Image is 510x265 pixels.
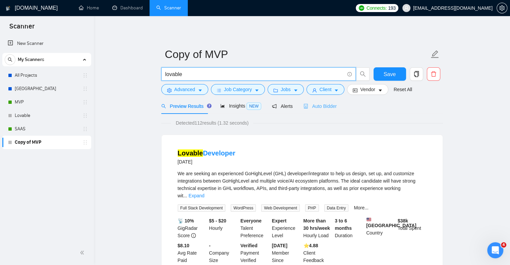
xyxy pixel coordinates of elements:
[217,88,221,93] span: bars
[165,70,344,78] input: Search Freelance Jobs...
[178,218,194,223] b: 📡 10%
[396,217,428,239] div: Total Spent
[271,242,302,264] div: Member Since
[366,4,387,12] span: Connects:
[359,5,364,11] img: upwork-logo.png
[224,86,252,93] span: Job Category
[198,88,203,93] span: caret-down
[82,100,88,105] span: holder
[394,86,412,93] a: Reset All
[487,242,503,258] iframe: Intercom live chat
[303,104,337,109] span: Auto Bidder
[272,104,293,109] span: Alerts
[156,5,181,11] a: searchScanner
[15,122,78,136] a: SAAS
[302,217,334,239] div: Hourly Load
[333,217,365,239] div: Duration
[18,53,44,66] span: My Scanners
[178,170,427,199] div: We are seeking an experienced GoHighLevel (GHL) developer/integrator to help us design, set up, a...
[281,86,291,93] span: Jobs
[2,37,91,50] li: New Scanner
[398,218,408,223] b: $ 38k
[272,218,287,223] b: Expert
[497,5,507,11] span: setting
[82,140,88,145] span: holder
[178,243,189,248] b: $8.10
[178,204,226,212] span: Full Stack Development
[167,88,172,93] span: setting
[15,69,78,82] a: All Projects
[388,4,395,12] span: 193
[176,242,208,264] div: Avg Rate Paid
[15,82,78,95] a: [GEOGRAPHIC_DATA]
[82,73,88,78] span: holder
[79,5,99,11] a: homeHome
[303,243,318,248] b: ⭐️ 4.88
[5,54,15,65] button: search
[312,88,317,93] span: user
[305,204,319,212] span: PHP
[261,204,300,212] span: Web Development
[178,149,235,157] a: LovableDeveloper
[347,72,352,76] span: info-circle
[240,243,258,248] b: Verified
[246,103,261,110] span: NEW
[8,37,86,50] a: New Scanner
[80,249,87,256] span: double-left
[293,88,298,93] span: caret-down
[240,218,262,223] b: Everyone
[208,217,239,239] div: Hourly
[178,158,235,166] div: [DATE]
[239,242,271,264] div: Payment Verified
[320,86,332,93] span: Client
[410,67,423,81] button: copy
[501,242,506,248] span: 4
[353,88,357,93] span: idcard
[366,217,371,222] img: 🇺🇸
[82,126,88,132] span: holder
[360,86,375,93] span: Vendor
[209,218,226,223] b: $5 - $20
[178,149,203,157] mark: Lovable
[427,71,440,77] span: delete
[209,243,211,248] b: -
[191,233,196,238] span: info-circle
[15,109,78,122] a: Lovable
[378,88,383,93] span: caret-down
[324,204,349,212] span: Data Entry
[254,88,259,93] span: caret-down
[211,84,265,95] button: barsJob Categorycaret-down
[273,88,278,93] span: folder
[268,84,304,95] button: folderJobscaret-down
[356,71,369,77] span: search
[410,71,423,77] span: copy
[366,217,416,228] b: [GEOGRAPHIC_DATA]
[15,136,78,149] a: Copy of MVP
[82,86,88,91] span: holder
[112,5,143,11] a: dashboardDashboard
[271,217,302,239] div: Experience Level
[272,104,277,109] span: notification
[239,217,271,239] div: Talent Preference
[497,5,507,11] a: setting
[365,217,396,239] div: Country
[188,193,204,198] a: Expand
[306,84,345,95] button: userClientcaret-down
[374,67,406,81] button: Save
[206,103,212,109] div: Tooltip anchor
[356,67,370,81] button: search
[2,53,91,149] li: My Scanners
[497,3,507,13] button: setting
[427,67,440,81] button: delete
[176,217,208,239] div: GigRadar Score
[171,119,253,127] span: Detected 112 results (1.32 seconds)
[384,70,396,78] span: Save
[4,21,40,36] span: Scanner
[220,104,225,108] span: area-chart
[208,242,239,264] div: Company Size
[161,104,166,109] span: search
[6,3,10,14] img: logo
[272,243,287,248] b: [DATE]
[354,205,369,210] a: More...
[302,242,334,264] div: Client Feedback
